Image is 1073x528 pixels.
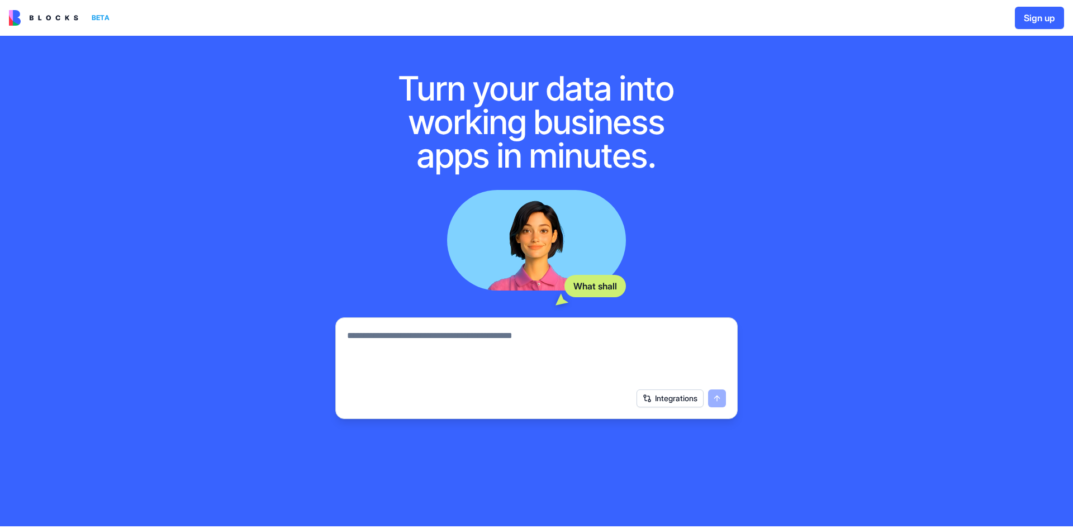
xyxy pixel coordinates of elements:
[564,275,626,297] div: What shall
[376,72,697,172] h1: Turn your data into working business apps in minutes.
[9,10,78,26] img: logo
[1015,7,1064,29] button: Sign up
[637,389,704,407] button: Integrations
[87,10,114,26] div: BETA
[9,10,114,26] a: BETA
